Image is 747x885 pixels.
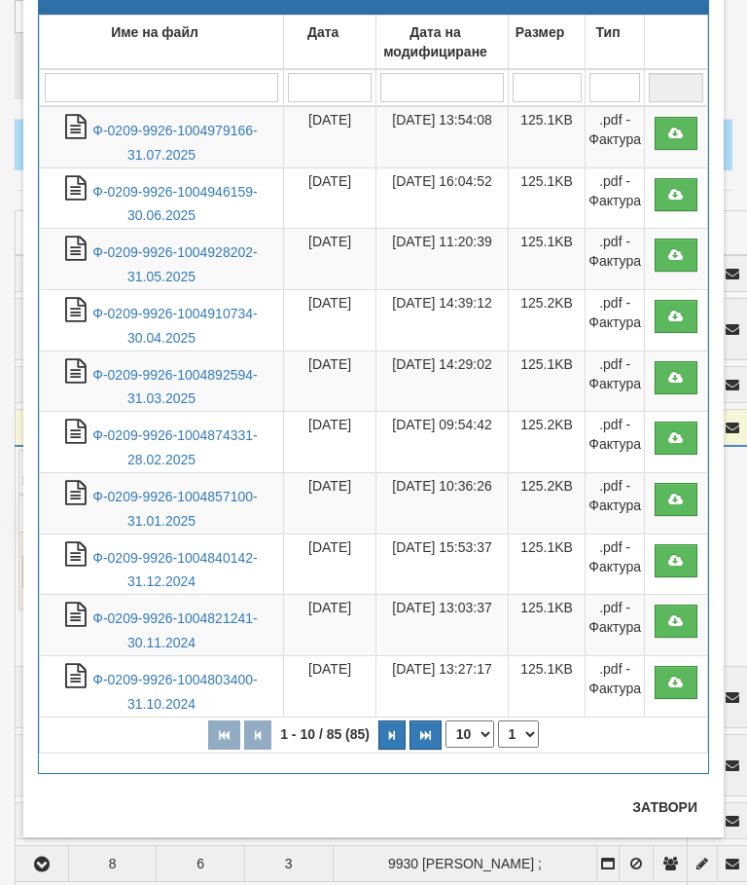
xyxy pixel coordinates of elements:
[40,473,708,535] tr: Ф-0209-9926-1004857100-31.01.2025.pdf - Фактура
[376,289,509,350] td: [DATE] 14:39:12
[586,167,645,229] td: .pdf - Фактура
[586,473,645,535] td: .pdf - Фактура
[376,595,509,656] td: [DATE] 13:03:37
[383,24,487,59] b: Дата на модифициране
[92,123,257,163] a: Ф-0209-9926-1004979166-31.07.2025
[111,24,198,40] b: Име на файл
[586,289,645,350] td: .pdf - Фактура
[376,412,509,473] td: [DATE] 09:54:42
[40,534,708,595] tr: Ф-0209-9926-1004840142-31.12.2024.pdf - Фактура
[376,15,509,69] td: Дата на модифициране: No sort applied, activate to apply an ascending sort
[284,167,376,229] td: [DATE]
[586,229,645,290] td: .pdf - Фактура
[508,412,585,473] td: 125.2KB
[376,656,509,718] td: [DATE] 13:27:17
[376,167,509,229] td: [DATE] 16:04:52
[244,720,271,750] button: Предишна страница
[621,792,709,823] button: Затвори
[508,595,585,656] td: 125.1KB
[92,489,257,529] a: Ф-0209-9926-1004857100-31.01.2025
[586,106,645,167] td: .pdf - Фактура
[92,244,257,284] a: Ф-0209-9926-1004928202-31.05.2025
[92,184,257,224] a: Ф-0209-9926-1004946159-30.06.2025
[92,427,257,467] a: Ф-0209-9926-1004874331-28.02.2025
[92,672,257,712] a: Ф-0209-9926-1004803400-31.10.2024
[284,473,376,535] td: [DATE]
[284,229,376,290] td: [DATE]
[508,106,585,167] td: 125.1KB
[376,534,509,595] td: [DATE] 15:53:37
[284,656,376,718] td: [DATE]
[284,15,376,69] td: Дата: No sort applied, activate to apply an ascending sort
[40,106,708,167] tr: Ф-0209-9926-1004979166-31.07.2025.pdf - Фактура
[376,229,509,290] td: [DATE] 11:20:39
[586,656,645,718] td: .pdf - Фактура
[586,350,645,412] td: .pdf - Фактура
[376,106,509,167] td: [DATE] 13:54:08
[498,720,539,748] select: Страница номер
[40,350,708,412] tr: Ф-0209-9926-1004892594-31.03.2025.pdf - Фактура
[284,106,376,167] td: [DATE]
[92,306,257,346] a: Ф-0209-9926-1004910734-30.04.2025
[508,656,585,718] td: 125.1KB
[284,595,376,656] td: [DATE]
[586,595,645,656] td: .pdf - Фактура
[284,534,376,595] td: [DATE]
[40,656,708,718] tr: Ф-0209-9926-1004803400-31.10.2024.pdf - Фактура
[40,289,708,350] tr: Ф-0209-9926-1004910734-30.04.2025.pdf - Фактура
[516,24,564,40] b: Размер
[409,720,442,750] button: Последна страница
[40,229,708,290] tr: Ф-0209-9926-1004928202-31.05.2025.pdf - Фактура
[508,534,585,595] td: 125.1KB
[376,350,509,412] td: [DATE] 14:29:02
[284,412,376,473] td: [DATE]
[596,24,621,40] b: Тип
[508,289,585,350] td: 125.2KB
[284,350,376,412] td: [DATE]
[508,15,585,69] td: Размер: No sort applied, activate to apply an ascending sort
[40,595,708,656] tr: Ф-0209-9926-1004821241-30.11.2024.pdf - Фактура
[508,350,585,412] td: 125.1KB
[92,550,257,590] a: Ф-0209-9926-1004840142-31.12.2024
[275,726,374,742] span: 1 - 10 / 85 (85)
[284,289,376,350] td: [DATE]
[508,473,585,535] td: 125.2KB
[208,720,240,750] button: Първа страница
[445,720,494,748] select: Брой редове на страница
[40,15,284,69] td: Име на файл: No sort applied, activate to apply an ascending sort
[508,229,585,290] td: 125.1KB
[378,720,406,750] button: Следваща страница
[586,534,645,595] td: .pdf - Фактура
[644,15,707,69] td: : No sort applied, activate to apply an ascending sort
[508,167,585,229] td: 125.1KB
[586,15,645,69] td: Тип: No sort applied, activate to apply an ascending sort
[586,412,645,473] td: .pdf - Фактура
[307,24,338,40] b: Дата
[40,412,708,473] tr: Ф-0209-9926-1004874331-28.02.2025.pdf - Фактура
[376,473,509,535] td: [DATE] 10:36:26
[40,167,708,229] tr: Ф-0209-9926-1004946159-30.06.2025.pdf - Фактура
[92,367,257,407] a: Ф-0209-9926-1004892594-31.03.2025
[92,610,257,650] a: Ф-0209-9926-1004821241-30.11.2024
